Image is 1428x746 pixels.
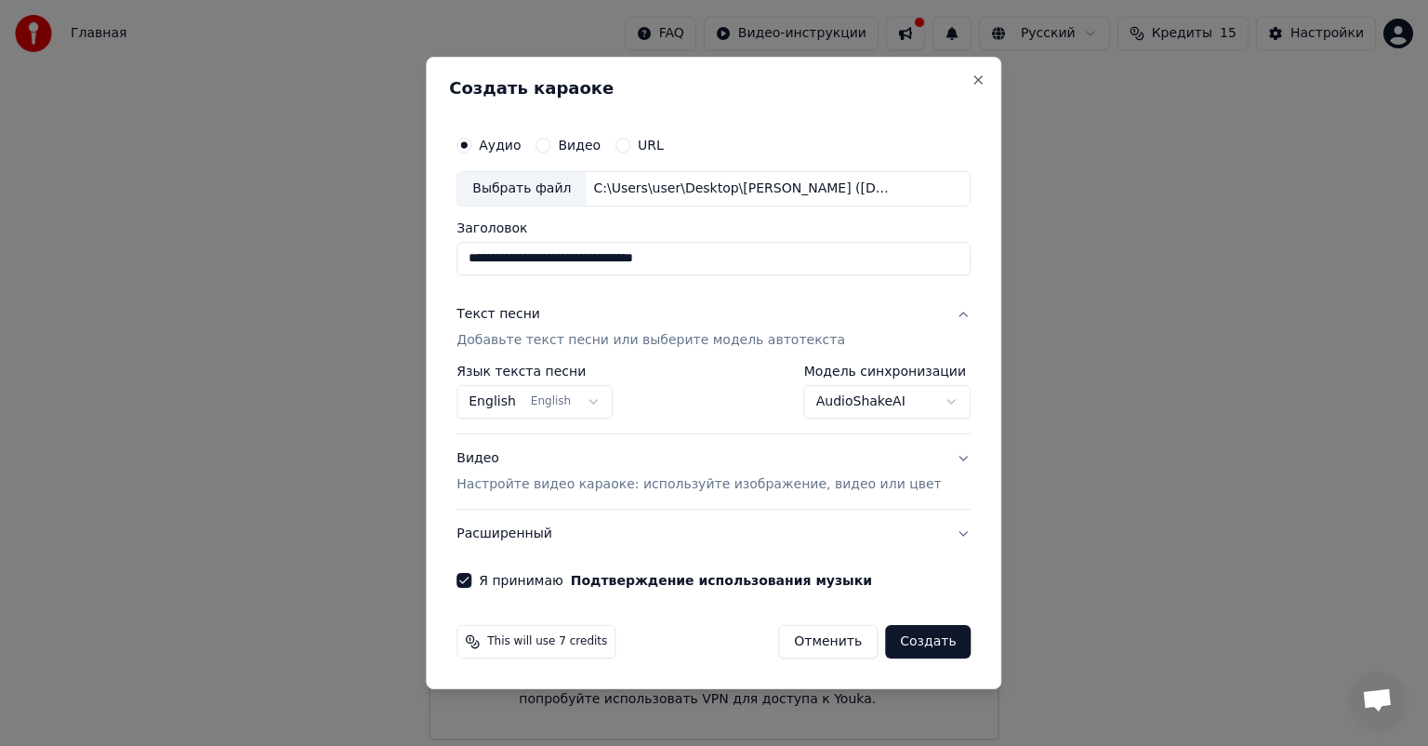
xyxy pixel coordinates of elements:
label: Аудио [479,139,521,152]
button: Создать [885,625,971,659]
h2: Создать караоке [449,80,978,97]
div: Текст песниДобавьте текст песни или выберите модель автотекста [456,365,971,433]
div: C:\Users\user\Desktop\[PERSON_NAME] ([DOMAIN_NAME]).mp3 [586,180,902,198]
label: Модель синхронизации [804,365,972,378]
label: Заголовок [456,221,971,234]
label: Я принимаю [479,574,872,587]
div: Выбрать файл [457,172,586,206]
button: Текст песниДобавьте текст песни или выберите модель автотекста [456,290,971,365]
p: Добавьте текст песни или выберите модель автотекста [456,331,845,350]
div: Текст песни [456,305,540,324]
label: Видео [558,139,601,152]
label: Язык текста песни [456,365,613,378]
button: Отменить [778,625,878,659]
div: Видео [456,449,941,494]
span: This will use 7 credits [487,634,607,649]
button: Я принимаю [571,574,872,587]
button: ВидеоНастройте видео караоке: используйте изображение, видео или цвет [456,434,971,509]
label: URL [638,139,664,152]
button: Расширенный [456,510,971,558]
p: Настройте видео караоке: используйте изображение, видео или цвет [456,475,941,494]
